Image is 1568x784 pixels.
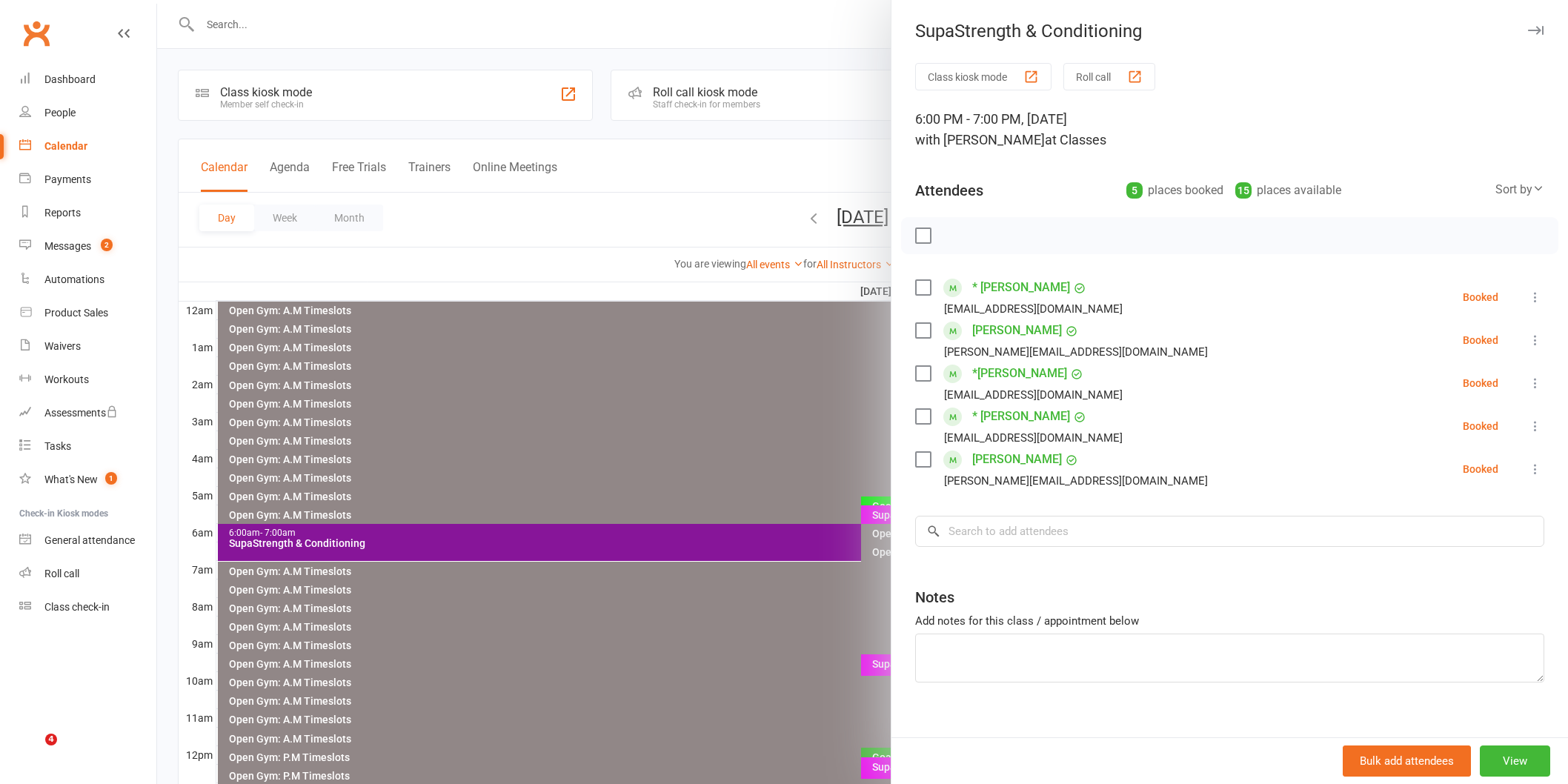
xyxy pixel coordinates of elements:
div: places booked [1126,180,1223,201]
div: 6:00 PM - 7:00 PM, [DATE] [915,109,1544,150]
div: General attendance [44,534,135,546]
div: [PERSON_NAME][EMAIL_ADDRESS][DOMAIN_NAME] [944,342,1208,362]
div: Add notes for this class / appointment below [915,612,1544,630]
a: * [PERSON_NAME] [972,405,1070,428]
div: Booked [1463,421,1498,431]
a: People [19,96,156,130]
span: with [PERSON_NAME] [915,132,1045,147]
span: 2 [101,239,113,251]
div: Booked [1463,378,1498,388]
div: Payments [44,173,91,185]
a: Reports [19,196,156,230]
div: Calendar [44,140,87,152]
div: [PERSON_NAME][EMAIL_ADDRESS][DOMAIN_NAME] [944,471,1208,491]
div: Booked [1463,292,1498,302]
a: Class kiosk mode [19,591,156,624]
a: Messages 2 [19,230,156,263]
div: Booked [1463,335,1498,345]
a: Tasks [19,430,156,463]
a: General attendance kiosk mode [19,524,156,557]
button: Roll call [1063,63,1155,90]
div: What's New [44,474,98,485]
div: [EMAIL_ADDRESS][DOMAIN_NAME] [944,299,1123,319]
span: at Classes [1045,132,1106,147]
a: Workouts [19,363,156,396]
div: 5 [1126,182,1143,199]
a: Roll call [19,557,156,591]
div: Class check-in [44,601,110,613]
span: 4 [45,734,57,745]
div: SupaStrength & Conditioning [891,21,1568,41]
a: Dashboard [19,63,156,96]
div: Roll call [44,568,79,579]
a: What's New1 [19,463,156,496]
iframe: Intercom live chat [15,734,50,769]
div: Tasks [44,440,71,452]
button: Bulk add attendees [1343,745,1471,777]
div: Notes [915,587,954,608]
div: Dashboard [44,73,96,85]
div: Sort by [1495,180,1544,199]
a: [PERSON_NAME] [972,448,1062,471]
div: Reports [44,207,81,219]
div: Waivers [44,340,81,352]
a: Product Sales [19,296,156,330]
a: *[PERSON_NAME] [972,362,1067,385]
a: [PERSON_NAME] [972,319,1062,342]
div: People [44,107,76,119]
a: Clubworx [18,15,55,52]
a: Calendar [19,130,156,163]
div: 15 [1235,182,1252,199]
button: Class kiosk mode [915,63,1052,90]
input: Search to add attendees [915,516,1544,547]
span: 1 [105,472,117,485]
div: [EMAIL_ADDRESS][DOMAIN_NAME] [944,428,1123,448]
div: [EMAIL_ADDRESS][DOMAIN_NAME] [944,385,1123,405]
div: Booked [1463,464,1498,474]
div: Messages [44,240,91,252]
div: Attendees [915,180,983,201]
div: Assessments [44,407,118,419]
div: places available [1235,180,1341,201]
div: Automations [44,273,104,285]
a: Automations [19,263,156,296]
a: Assessments [19,396,156,430]
a: * [PERSON_NAME] [972,276,1070,299]
div: Product Sales [44,307,108,319]
button: View [1480,745,1550,777]
a: Payments [19,163,156,196]
div: Workouts [44,373,89,385]
a: Waivers [19,330,156,363]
